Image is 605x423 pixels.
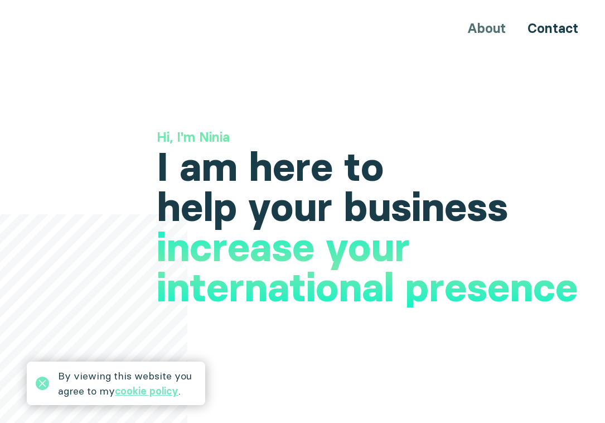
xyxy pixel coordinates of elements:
[527,20,578,36] a: Contact
[157,227,596,307] h1: increase your international presence
[115,384,178,397] a: cookie policy
[157,147,596,227] h1: I am here to help your business
[58,368,196,398] div: By viewing this website you agree to my .
[157,128,596,147] h3: Hi, I'm Ninia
